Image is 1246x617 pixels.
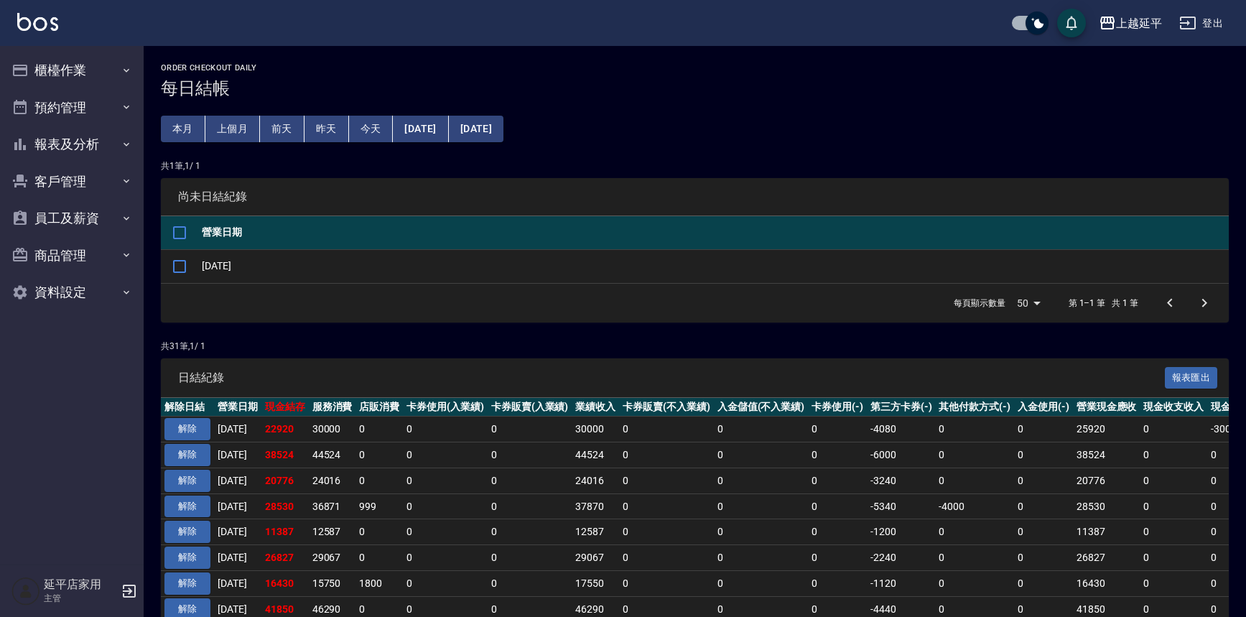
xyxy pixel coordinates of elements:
[161,159,1229,172] p: 共 1 筆, 1 / 1
[1140,417,1207,442] td: 0
[867,417,936,442] td: -4080
[619,545,714,571] td: 0
[6,126,138,163] button: 報表及分析
[164,418,210,440] button: 解除
[488,519,572,545] td: 0
[261,545,309,571] td: 26827
[714,570,809,596] td: 0
[1014,570,1073,596] td: 0
[1165,370,1218,384] a: 報表匯出
[935,442,1014,468] td: 0
[309,442,356,468] td: 44524
[403,545,488,571] td: 0
[488,442,572,468] td: 0
[164,444,210,466] button: 解除
[1073,468,1140,493] td: 20776
[935,545,1014,571] td: 0
[572,570,619,596] td: 17550
[261,519,309,545] td: 11387
[214,519,261,545] td: [DATE]
[44,592,117,605] p: 主管
[935,493,1014,519] td: -4000
[393,116,448,142] button: [DATE]
[205,116,260,142] button: 上個月
[1069,297,1138,310] p: 第 1–1 筆 共 1 筆
[1073,545,1140,571] td: 26827
[198,216,1229,250] th: 營業日期
[261,442,309,468] td: 38524
[619,442,714,468] td: 0
[214,442,261,468] td: [DATE]
[488,570,572,596] td: 0
[572,398,619,417] th: 業績收入
[403,417,488,442] td: 0
[935,468,1014,493] td: 0
[161,116,205,142] button: 本月
[1014,545,1073,571] td: 0
[935,570,1014,596] td: 0
[867,468,936,493] td: -3240
[1011,284,1046,323] div: 50
[488,468,572,493] td: 0
[488,417,572,442] td: 0
[161,340,1229,353] p: 共 31 筆, 1 / 1
[403,442,488,468] td: 0
[6,237,138,274] button: 商品管理
[714,398,809,417] th: 入金儲值(不入業績)
[161,78,1229,98] h3: 每日結帳
[214,468,261,493] td: [DATE]
[161,398,214,417] th: 解除日結
[867,545,936,571] td: -2240
[161,63,1229,73] h2: Order checkout daily
[403,493,488,519] td: 0
[714,468,809,493] td: 0
[1140,545,1207,571] td: 0
[714,493,809,519] td: 0
[349,116,394,142] button: 今天
[1093,9,1168,38] button: 上越延平
[17,13,58,31] img: Logo
[867,493,936,519] td: -5340
[6,163,138,200] button: 客戶管理
[355,570,403,596] td: 1800
[1014,468,1073,493] td: 0
[808,519,867,545] td: 0
[1073,398,1140,417] th: 營業現金應收
[309,398,356,417] th: 服務消費
[935,519,1014,545] td: 0
[1014,442,1073,468] td: 0
[214,570,261,596] td: [DATE]
[214,493,261,519] td: [DATE]
[164,521,210,543] button: 解除
[309,545,356,571] td: 29067
[403,570,488,596] td: 0
[1073,519,1140,545] td: 11387
[714,519,809,545] td: 0
[6,52,138,89] button: 櫃檯作業
[309,570,356,596] td: 15750
[714,442,809,468] td: 0
[867,570,936,596] td: -1120
[1073,442,1140,468] td: 38524
[261,417,309,442] td: 22920
[1014,398,1073,417] th: 入金使用(-)
[1140,468,1207,493] td: 0
[619,398,714,417] th: 卡券販賣(不入業績)
[403,398,488,417] th: 卡券使用(入業績)
[309,519,356,545] td: 12587
[214,545,261,571] td: [DATE]
[309,468,356,493] td: 24016
[1165,367,1218,389] button: 報表匯出
[935,417,1014,442] td: 0
[261,398,309,417] th: 現金結存
[808,468,867,493] td: 0
[449,116,503,142] button: [DATE]
[261,468,309,493] td: 20776
[488,493,572,519] td: 0
[164,496,210,518] button: 解除
[619,570,714,596] td: 0
[355,519,403,545] td: 0
[808,417,867,442] td: 0
[178,371,1165,385] span: 日結紀錄
[164,470,210,492] button: 解除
